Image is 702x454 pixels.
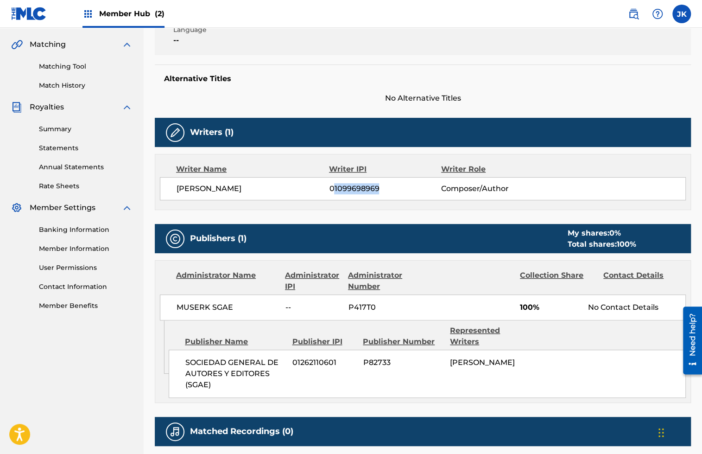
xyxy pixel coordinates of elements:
[39,282,133,292] a: Contact Information
[676,303,702,378] iframe: Resource Center
[164,74,682,83] h5: Alternative Titles
[11,7,47,20] img: MLC Logo
[39,225,133,235] a: Banking Information
[11,102,22,113] img: Royalties
[39,124,133,134] a: Summary
[617,240,636,249] span: 100 %
[648,5,667,23] div: Help
[30,39,66,50] span: Matching
[609,229,621,237] span: 0 %
[39,244,133,254] a: Member Information
[450,358,515,367] span: [PERSON_NAME]
[628,8,639,19] img: search
[39,162,133,172] a: Annual Statements
[155,9,164,18] span: (2)
[176,270,278,292] div: Administrator Name
[99,8,164,19] span: Member Hub
[190,233,247,244] h5: Publishers (1)
[329,183,441,194] span: 01099698969
[121,202,133,213] img: expand
[39,62,133,71] a: Matching Tool
[190,127,234,138] h5: Writers (1)
[450,325,530,347] div: Represented Writers
[285,302,342,313] span: --
[285,270,341,292] div: Administrator IPI
[173,25,300,35] span: Language
[520,302,581,313] span: 100%
[177,183,329,194] span: [PERSON_NAME]
[520,270,596,292] div: Collection Share
[185,357,285,390] span: SOCIEDAD GENERAL DE AUTORES Y EDITORES (SGAE)
[170,233,181,244] img: Publishers
[30,202,95,213] span: Member Settings
[176,164,329,175] div: Writer Name
[190,426,293,437] h5: Matched Recordings (0)
[588,302,685,313] div: No Contact Details
[568,239,636,250] div: Total shares:
[185,336,285,347] div: Publisher Name
[39,81,133,90] a: Match History
[82,8,94,19] img: Top Rightsholders
[292,336,356,347] div: Publisher IPI
[348,302,424,313] span: P417T0
[39,143,133,153] a: Statements
[363,336,443,347] div: Publisher Number
[39,263,133,273] a: User Permissions
[173,35,300,46] span: --
[39,181,133,191] a: Rate Sheets
[39,301,133,311] a: Member Benefits
[11,39,23,50] img: Matching
[441,183,543,194] span: Composer/Author
[603,270,680,292] div: Contact Details
[363,357,443,368] span: P82733
[672,5,691,23] div: User Menu
[652,8,663,19] img: help
[121,102,133,113] img: expand
[658,419,664,447] div: Drag
[170,127,181,138] img: Writers
[155,93,691,104] span: No Alternative Titles
[30,102,64,113] span: Royalties
[568,228,636,239] div: My shares:
[121,39,133,50] img: expand
[170,426,181,437] img: Matched Recordings
[348,270,424,292] div: Administrator Number
[656,409,702,454] iframe: Chat Widget
[441,164,543,175] div: Writer Role
[624,5,643,23] a: Public Search
[11,202,22,213] img: Member Settings
[329,164,441,175] div: Writer IPI
[292,357,356,368] span: 01262110601
[177,302,278,313] span: MUSERK SGAE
